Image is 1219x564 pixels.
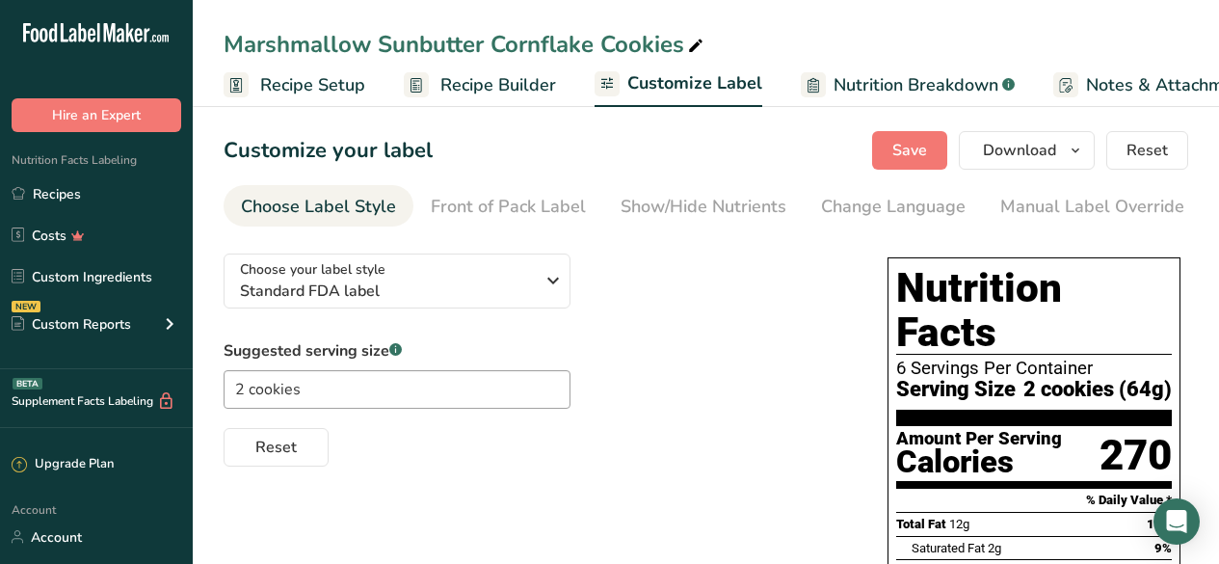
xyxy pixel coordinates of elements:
[1100,430,1172,481] div: 270
[260,72,365,98] span: Recipe Setup
[1000,194,1184,220] div: Manual Label Override
[224,339,570,363] label: Suggested serving size
[431,194,586,220] div: Front of Pack Label
[240,280,534,303] span: Standard FDA label
[12,98,181,132] button: Hire an Expert
[983,139,1056,162] span: Download
[896,378,1016,402] span: Serving Size
[595,62,762,108] a: Customize Label
[12,455,114,474] div: Upgrade Plan
[959,131,1095,170] button: Download
[896,359,1172,378] div: 6 Servings Per Container
[224,27,707,62] div: Marshmallow Sunbutter Cornflake Cookies
[241,194,396,220] div: Choose Label Style
[621,194,786,220] div: Show/Hide Nutrients
[13,378,42,389] div: BETA
[404,64,556,107] a: Recipe Builder
[224,135,433,167] h1: Customize your label
[12,314,131,335] div: Custom Reports
[255,436,297,459] span: Reset
[1154,541,1172,555] span: 9%
[801,64,1015,107] a: Nutrition Breakdown
[834,72,998,98] span: Nutrition Breakdown
[872,131,947,170] button: Save
[12,301,40,312] div: NEW
[896,448,1062,476] div: Calories
[896,266,1172,355] h1: Nutrition Facts
[440,72,556,98] span: Recipe Builder
[224,254,570,309] button: Choose your label style Standard FDA label
[821,194,966,220] div: Change Language
[224,64,365,107] a: Recipe Setup
[912,541,985,555] span: Saturated Fat
[988,541,1001,555] span: 2g
[1147,517,1172,531] span: 16%
[896,517,946,531] span: Total Fat
[896,430,1062,448] div: Amount Per Serving
[1023,378,1172,402] span: 2 cookies (64g)
[1106,131,1188,170] button: Reset
[949,517,969,531] span: 12g
[240,259,385,280] span: Choose your label style
[627,70,762,96] span: Customize Label
[892,139,927,162] span: Save
[224,428,329,467] button: Reset
[1153,498,1200,545] div: Open Intercom Messenger
[896,489,1172,512] section: % Daily Value *
[1126,139,1168,162] span: Reset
